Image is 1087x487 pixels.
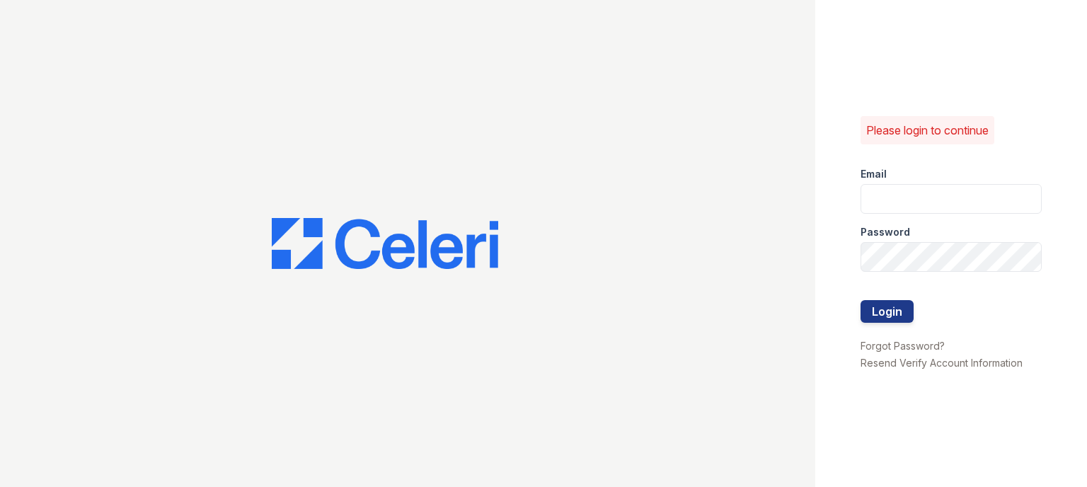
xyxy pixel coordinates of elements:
[861,167,887,181] label: Email
[861,225,910,239] label: Password
[866,122,989,139] p: Please login to continue
[861,340,945,352] a: Forgot Password?
[861,357,1023,369] a: Resend Verify Account Information
[272,218,498,269] img: CE_Logo_Blue-a8612792a0a2168367f1c8372b55b34899dd931a85d93a1a3d3e32e68fde9ad4.png
[861,300,914,323] button: Login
